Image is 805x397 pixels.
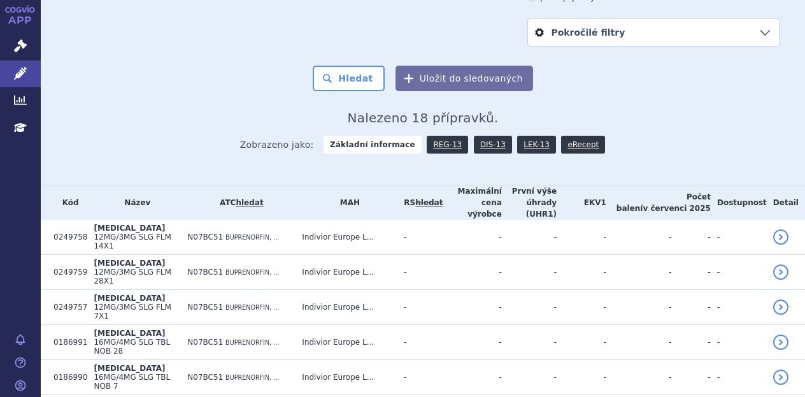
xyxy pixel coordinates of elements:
[395,66,533,91] button: Uložit do sledovaných
[397,290,443,325] td: -
[443,220,501,255] td: -
[187,303,223,312] span: N07BC51
[87,185,181,220] th: Název
[672,290,711,325] td: -
[94,364,165,373] span: [MEDICAL_DATA]
[296,325,397,360] td: Indivior Europe L...
[324,136,422,154] strong: Základní informace
[47,255,87,290] td: 0249759
[94,259,165,268] span: [MEDICAL_DATA]
[236,198,263,207] a: hledat
[296,360,397,395] td: Indivior Europe L...
[606,255,672,290] td: -
[443,290,501,325] td: -
[502,325,557,360] td: -
[47,290,87,325] td: 0249757
[225,374,279,381] span: BUPRENORFIN, ...
[672,360,711,395] td: -
[427,136,468,154] a: REG-13
[773,370,788,385] a: detail
[296,220,397,255] td: Indivior Europe L...
[672,325,711,360] td: -
[502,290,557,325] td: -
[557,360,606,395] td: -
[296,255,397,290] td: Indivior Europe L...
[711,325,767,360] td: -
[557,290,606,325] td: -
[94,329,165,338] span: [MEDICAL_DATA]
[557,255,606,290] td: -
[397,220,443,255] td: -
[187,233,223,242] span: N07BC51
[94,224,165,233] span: [MEDICAL_DATA]
[711,220,767,255] td: -
[643,204,710,213] span: v červenci 2025
[606,325,672,360] td: -
[225,234,279,241] span: BUPRENORFIN, ...
[561,136,605,154] a: eRecept
[711,290,767,325] td: -
[225,304,279,311] span: BUPRENORFIN, ...
[397,255,443,290] td: -
[502,185,557,220] th: První výše úhrady (UHR1)
[187,268,223,277] span: N07BC51
[296,290,397,325] td: Indivior Europe L...
[528,19,779,46] a: Pokročilé filtry
[47,220,87,255] td: 0249758
[557,325,606,360] td: -
[94,294,165,303] span: [MEDICAL_DATA]
[557,185,606,220] th: EKV1
[672,220,711,255] td: -
[773,300,788,315] a: detail
[711,360,767,395] td: -
[672,255,711,290] td: -
[94,373,170,391] span: 16MG/4MG SLG TBL NOB 7
[711,185,767,220] th: Dostupnost
[47,360,87,395] td: 0186990
[474,136,512,154] a: DIS-13
[557,220,606,255] td: -
[443,325,501,360] td: -
[348,110,499,126] span: Nalezeno 18 přípravků.
[397,325,443,360] td: -
[313,66,385,91] button: Hledat
[773,335,788,350] a: detail
[225,269,279,276] span: BUPRENORFIN, ...
[47,185,87,220] th: Kód
[181,185,296,220] th: ATC
[415,198,443,207] a: vyhledávání neobsahuje žádnou platnou referenční skupinu
[711,255,767,290] td: -
[606,220,672,255] td: -
[502,255,557,290] td: -
[397,185,443,220] th: RS
[187,373,223,382] span: N07BC51
[225,339,279,346] span: BUPRENORFIN, ...
[773,264,788,280] a: detail
[397,360,443,395] td: -
[94,303,171,321] span: 12MG/3MG SLG FLM 7X1
[240,136,314,154] span: Zobrazeno jako:
[94,268,171,285] span: 12MG/3MG SLG FLM 28X1
[187,338,223,347] span: N07BC51
[502,360,557,395] td: -
[94,233,171,250] span: 12MG/3MG SLG FLM 14X1
[443,360,501,395] td: -
[767,185,805,220] th: Detail
[606,360,672,395] td: -
[47,325,87,360] td: 0186991
[296,185,397,220] th: MAH
[517,136,555,154] a: LEK-13
[94,338,170,356] span: 16MG/4MG SLG TBL NOB 28
[606,290,672,325] td: -
[415,198,443,207] del: hledat
[502,220,557,255] td: -
[443,255,501,290] td: -
[773,229,788,245] a: detail
[443,185,501,220] th: Maximální cena výrobce
[606,185,711,220] th: Počet balení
